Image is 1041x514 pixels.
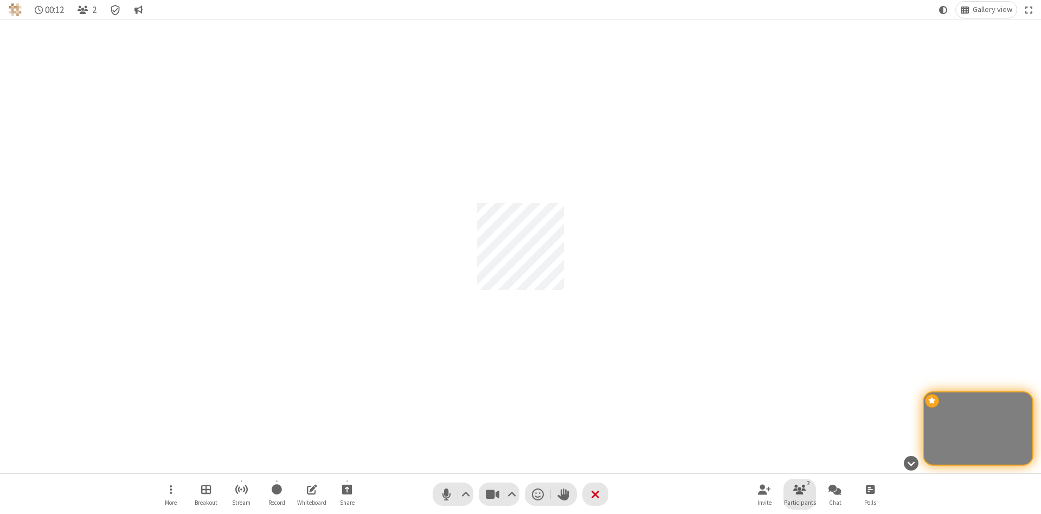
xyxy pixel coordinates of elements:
span: 00:12 [45,5,64,15]
div: Meeting details Encryption enabled [105,2,126,18]
button: Stop video (Alt+V) [479,483,519,506]
button: Open participant list [783,479,816,510]
img: QA Selenium DO NOT DELETE OR CHANGE [9,3,22,16]
button: Audio settings [459,483,473,506]
button: Invite participants (Alt+I) [748,479,781,510]
button: Conversation [130,2,147,18]
button: Mute (Alt+A) [433,483,473,506]
button: Using system theme [935,2,952,18]
button: Open chat [819,479,851,510]
button: Change layout [956,2,1017,18]
span: Whiteboard [297,499,326,506]
button: Hide [899,450,922,476]
button: Send a reaction [525,483,551,506]
div: Timer [30,2,69,18]
span: Record [268,499,285,506]
span: Stream [232,499,250,506]
span: Breakout [195,499,217,506]
button: Open menu [155,479,187,510]
span: Polls [864,499,876,506]
span: Share [340,499,355,506]
span: Invite [757,499,772,506]
button: Start recording [260,479,293,510]
span: 2 [92,5,97,15]
button: Open poll [854,479,886,510]
button: Manage Breakout Rooms [190,479,222,510]
button: Fullscreen [1021,2,1037,18]
button: Raise hand [551,483,577,506]
button: Video setting [505,483,519,506]
button: End or leave meeting [582,483,608,506]
button: Open shared whiteboard [295,479,328,510]
span: Chat [829,499,841,506]
button: Open participant list [73,2,101,18]
button: Start sharing [331,479,363,510]
button: Start streaming [225,479,258,510]
span: Participants [784,499,816,506]
span: Gallery view [973,5,1012,14]
div: 2 [804,478,813,488]
span: More [165,499,177,506]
